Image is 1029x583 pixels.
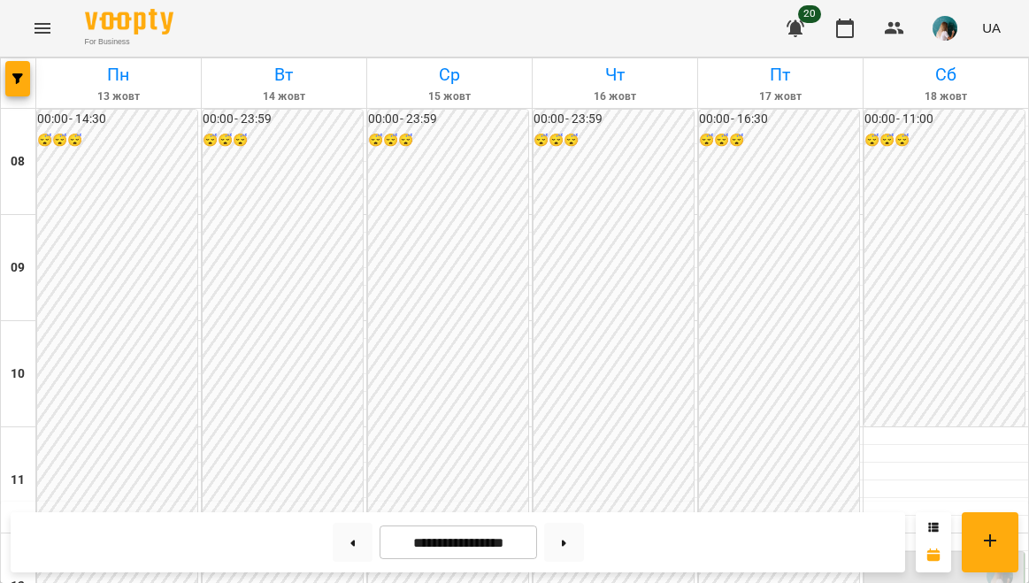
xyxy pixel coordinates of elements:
[85,36,173,48] span: For Business
[11,258,25,278] h6: 09
[39,88,198,105] h6: 13 жовт
[368,131,528,150] h6: 😴😴😴
[203,131,363,150] h6: 😴😴😴
[37,131,197,150] h6: 😴😴😴
[11,152,25,172] h6: 08
[11,471,25,490] h6: 11
[699,110,859,129] h6: 00:00 - 16:30
[933,16,957,41] img: 6465f9d73c2b4f3824b6dec18ea9f7f0.jpeg
[535,61,695,88] h6: Чт
[982,19,1001,37] span: UA
[85,9,173,35] img: Voopty Logo
[866,88,1025,105] h6: 18 жовт
[699,131,859,150] h6: 😴😴😴
[203,110,363,129] h6: 00:00 - 23:59
[701,61,860,88] h6: Пт
[866,61,1025,88] h6: Сб
[864,131,1025,150] h6: 😴😴😴
[204,61,364,88] h6: Вт
[534,110,694,129] h6: 00:00 - 23:59
[204,88,364,105] h6: 14 жовт
[368,110,528,129] h6: 00:00 - 23:59
[370,88,529,105] h6: 15 жовт
[798,5,821,23] span: 20
[701,88,860,105] h6: 17 жовт
[975,12,1008,44] button: UA
[535,88,695,105] h6: 16 жовт
[21,7,64,50] button: Menu
[370,61,529,88] h6: Ср
[534,131,694,150] h6: 😴😴😴
[39,61,198,88] h6: Пн
[864,110,1025,129] h6: 00:00 - 11:00
[37,110,197,129] h6: 00:00 - 14:30
[11,364,25,384] h6: 10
